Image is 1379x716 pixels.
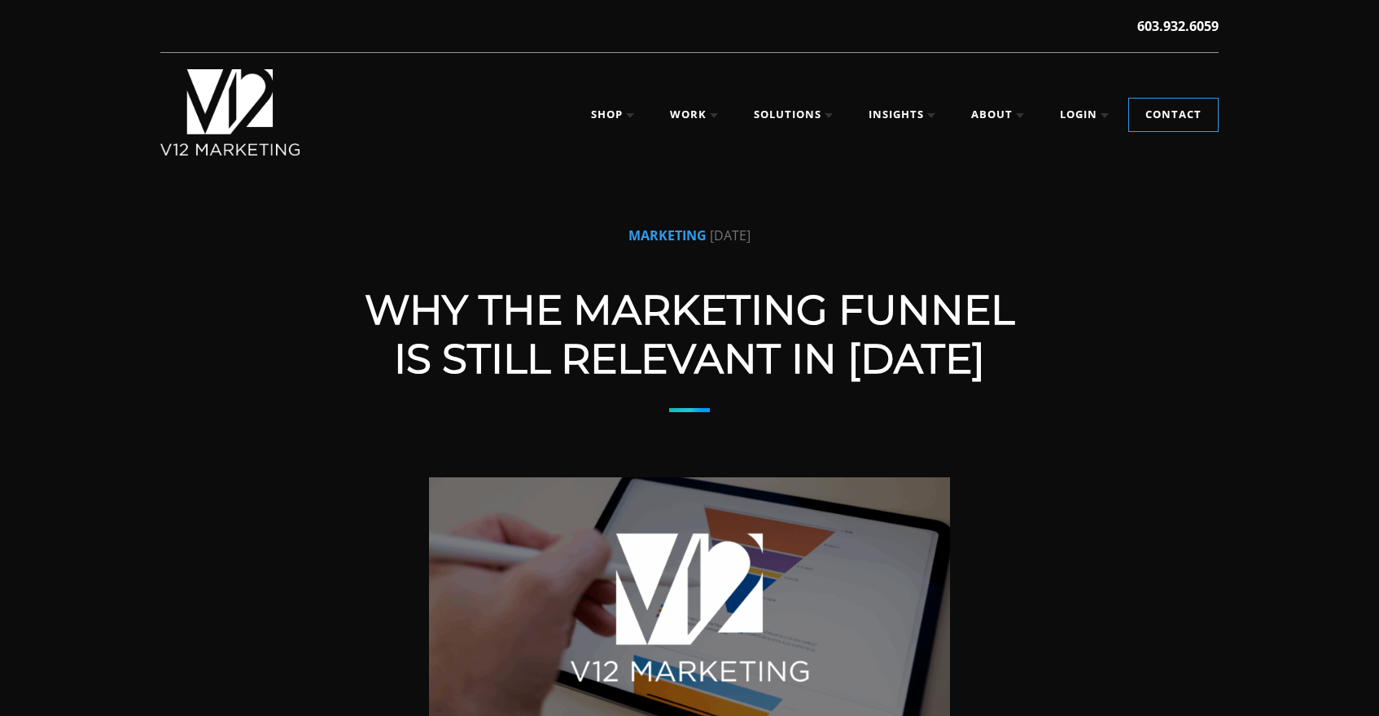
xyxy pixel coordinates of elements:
[1044,99,1125,131] a: Login
[160,69,300,156] img: V12 MARKETING, Concord NH
[654,99,734,131] a: Work
[955,99,1040,131] a: About
[575,99,650,131] a: Shop
[364,286,1015,384] h1: Why the Marketing Funnel Is Still Relevant in [DATE]
[1129,99,1218,131] a: Contact
[852,99,952,131] a: Insights
[710,226,751,245] small: [DATE]
[738,99,849,131] a: Solutions
[1086,527,1379,716] iframe: Chat Widget
[1137,16,1219,36] a: 603.932.6059
[628,226,707,245] small: MARKETING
